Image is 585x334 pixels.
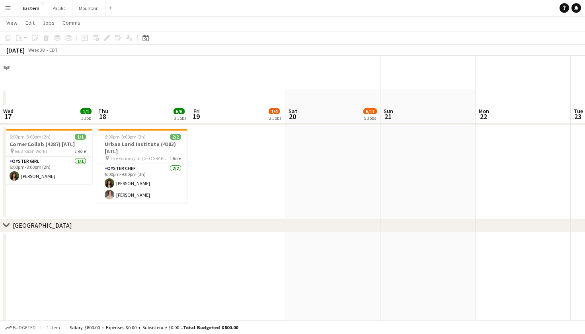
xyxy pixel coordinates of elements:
[479,107,489,115] span: Mon
[3,157,92,184] app-card-role: Oyster Girl1/16:00pm-8:00pm (2h)[PERSON_NAME]
[193,107,200,115] span: Fri
[97,112,108,121] span: 18
[183,324,238,330] span: Total Budgeted $800.00
[192,112,200,121] span: 19
[2,112,14,121] span: 17
[170,155,181,161] span: 1 Role
[170,134,181,140] span: 2/2
[13,221,72,229] div: [GEOGRAPHIC_DATA]
[3,18,21,28] a: View
[364,115,376,121] div: 5 Jobs
[174,115,186,121] div: 3 Jobs
[3,107,14,115] span: Wed
[6,19,18,26] span: View
[26,47,46,53] span: Week 38
[13,325,36,330] span: Budgeted
[59,18,84,28] a: Comms
[98,129,187,203] app-job-card: 6:00pm-9:00pm (3h)2/2Urban Land Institute (4183) [ATL] The Foundry at [GEOGRAPHIC_DATA]1 RoleOyst...
[81,115,91,121] div: 1 Job
[62,19,80,26] span: Comms
[46,0,72,16] button: Pacific
[75,134,86,140] span: 1/1
[269,115,281,121] div: 2 Jobs
[110,155,170,161] span: The Foundry at [GEOGRAPHIC_DATA]
[10,134,51,140] span: 6:00pm-8:00pm (2h)
[15,148,47,154] span: Guardian Works
[44,324,63,330] span: 1 item
[43,19,55,26] span: Jobs
[3,141,92,148] h3: CornerCollab (4287) [ATL]
[4,323,37,332] button: Budgeted
[49,47,58,53] div: EDT
[98,141,187,155] h3: Urban Land Institute (4183) [ATL]
[80,108,92,114] span: 1/1
[98,164,187,203] app-card-role: Oyster Chef2/26:00pm-9:00pm (3h)[PERSON_NAME][PERSON_NAME]
[269,108,280,114] span: 1/4
[478,112,489,121] span: 22
[72,0,105,16] button: Mountain
[105,134,146,140] span: 6:00pm-9:00pm (3h)
[22,18,38,28] a: Edit
[70,324,238,330] div: Salary $800.00 + Expenses $0.00 + Subsistence $0.00 =
[382,112,393,121] span: 21
[74,148,86,154] span: 1 Role
[363,108,377,114] span: 6/11
[16,0,46,16] button: Eastern
[287,112,297,121] span: 20
[98,107,108,115] span: Thu
[6,46,25,54] div: [DATE]
[3,129,92,184] app-job-card: 6:00pm-8:00pm (2h)1/1CornerCollab (4287) [ATL] Guardian Works1 RoleOyster Girl1/16:00pm-8:00pm (2...
[289,107,297,115] span: Sat
[573,112,583,121] span: 23
[39,18,58,28] a: Jobs
[384,107,393,115] span: Sun
[174,108,185,114] span: 6/6
[574,107,583,115] span: Tue
[25,19,35,26] span: Edit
